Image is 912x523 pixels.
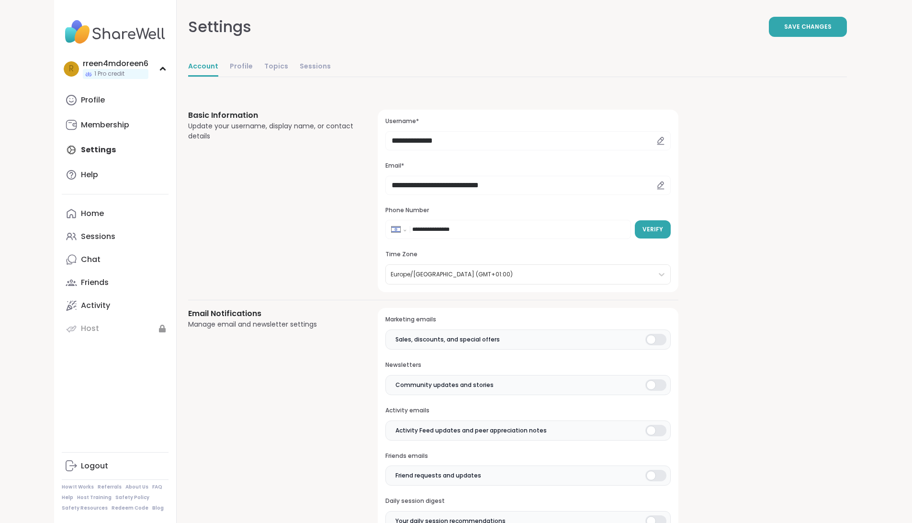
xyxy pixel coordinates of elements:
a: Safety Policy [115,494,149,501]
h3: Marketing emails [385,316,670,324]
div: Friends [81,277,109,288]
span: Activity Feed updates and peer appreciation notes [395,426,547,435]
a: Help [62,163,169,186]
h3: Phone Number [385,206,670,215]
a: Topics [264,57,288,77]
span: r [69,63,74,75]
a: Host [62,317,169,340]
div: Chat [81,254,101,265]
a: Profile [230,57,253,77]
a: Chat [62,248,169,271]
div: Help [81,170,98,180]
span: Verify [642,225,663,234]
a: Help [62,494,73,501]
h3: Username* [385,117,670,125]
a: Account [188,57,218,77]
a: Blog [152,505,164,512]
span: Save Changes [784,23,832,31]
a: Activity [62,294,169,317]
h3: Newsletters [385,361,670,369]
div: rreen4mdoreen6 [83,58,148,69]
h3: Friends emails [385,452,670,460]
a: Membership [62,114,169,136]
h3: Activity emails [385,407,670,415]
span: Friend requests and updates [395,471,481,480]
h3: Email* [385,162,670,170]
div: Logout [81,461,108,471]
a: Safety Resources [62,505,108,512]
h3: Basic Information [188,110,355,121]
a: Profile [62,89,169,112]
a: Home [62,202,169,225]
div: Sessions [81,231,115,242]
a: FAQ [152,484,162,490]
button: Save Changes [769,17,847,37]
span: Sales, discounts, and special offers [395,335,500,344]
h3: Daily session digest [385,497,670,505]
div: Profile [81,95,105,105]
a: Logout [62,455,169,478]
a: How It Works [62,484,94,490]
div: Update your username, display name, or contact details [188,121,355,141]
h3: Time Zone [385,250,670,259]
div: Membership [81,120,129,130]
a: Redeem Code [112,505,148,512]
div: Host [81,323,99,334]
a: Host Training [77,494,112,501]
h3: Email Notifications [188,308,355,319]
a: Sessions [300,57,331,77]
span: 1 Pro credit [94,70,124,78]
div: Manage email and newsletter settings [188,319,355,330]
span: Community updates and stories [395,381,494,389]
div: Activity [81,300,110,311]
button: Verify [635,220,671,239]
a: Sessions [62,225,169,248]
a: Friends [62,271,169,294]
div: Home [81,208,104,219]
div: Settings [188,15,251,38]
img: ShareWell Nav Logo [62,15,169,49]
a: Referrals [98,484,122,490]
a: About Us [125,484,148,490]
